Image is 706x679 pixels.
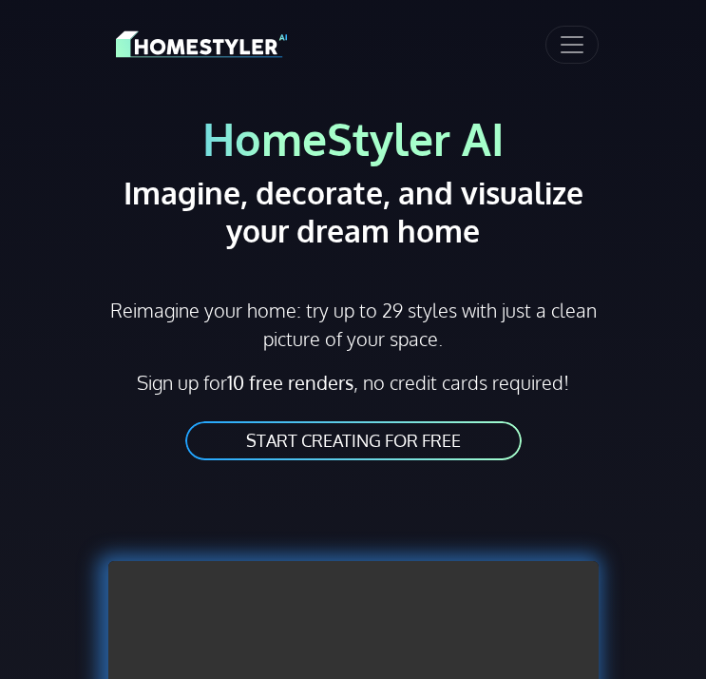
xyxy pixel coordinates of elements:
img: HomeStyler AI logo [116,28,287,61]
p: Sign up for , no credit cards required! [108,368,599,397]
button: Toggle navigation [545,26,599,64]
a: START CREATING FOR FREE [183,419,524,462]
strong: 10 free renders [227,370,353,395]
h2: Imagine, decorate, and visualize your dream home [108,174,599,250]
h1: HomeStyler AI [108,111,599,166]
p: Reimagine your home: try up to 29 styles with just a clean picture of your space. [108,296,599,353]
